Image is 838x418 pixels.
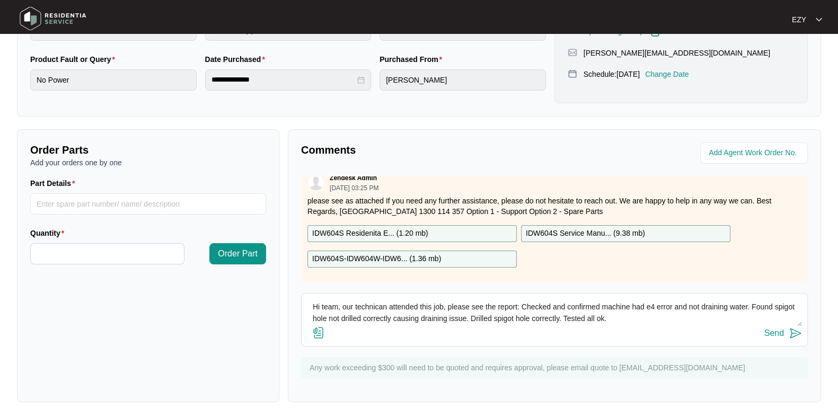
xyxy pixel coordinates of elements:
[31,244,184,264] input: Quantity
[380,54,446,65] label: Purchased From
[30,157,266,168] p: Add your orders one by one
[764,328,784,338] div: Send
[307,299,802,326] textarea: Hi team, our technican attended this job, please see the report: Checked and confirmed machine ha...
[568,69,577,78] img: map-pin
[30,228,68,238] label: Quantity
[310,362,802,373] p: Any work exceeding $300 will need to be quoted and requires approval, please email quote to [EMAI...
[816,17,822,22] img: dropdown arrow
[30,193,266,215] input: Part Details
[301,143,547,157] p: Comments
[312,228,428,239] p: IDW604S Residenita E... ( 1.20 mb )
[30,178,80,189] label: Part Details
[30,143,266,157] p: Order Parts
[218,247,258,260] span: Order Part
[792,14,806,25] p: EZY
[211,74,356,85] input: Date Purchased
[312,326,325,339] img: file-attachment-doc.svg
[330,174,377,182] p: Zendesk Admin
[380,69,546,91] input: Purchased From
[209,243,266,264] button: Order Part
[764,326,802,341] button: Send
[308,174,324,190] img: user.svg
[30,54,119,65] label: Product Fault or Query
[205,54,269,65] label: Date Purchased
[30,69,197,91] input: Product Fault or Query
[709,147,801,159] input: Add Agent Work Order No.
[584,48,770,58] p: [PERSON_NAME][EMAIL_ADDRESS][DOMAIN_NAME]
[526,228,645,239] p: IDW604S Service Manu... ( 9.38 mb )
[330,185,378,191] p: [DATE] 03:25 PM
[307,195,801,217] p: please see as attached If you need any further assistance, please do not hesitate to reach out. W...
[645,69,689,79] p: Change Date
[16,3,90,34] img: residentia service logo
[312,253,441,265] p: IDW604S-IDW604W-IDW6... ( 1.36 mb )
[584,69,640,79] p: Schedule: [DATE]
[789,327,802,340] img: send-icon.svg
[568,48,577,57] img: map-pin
